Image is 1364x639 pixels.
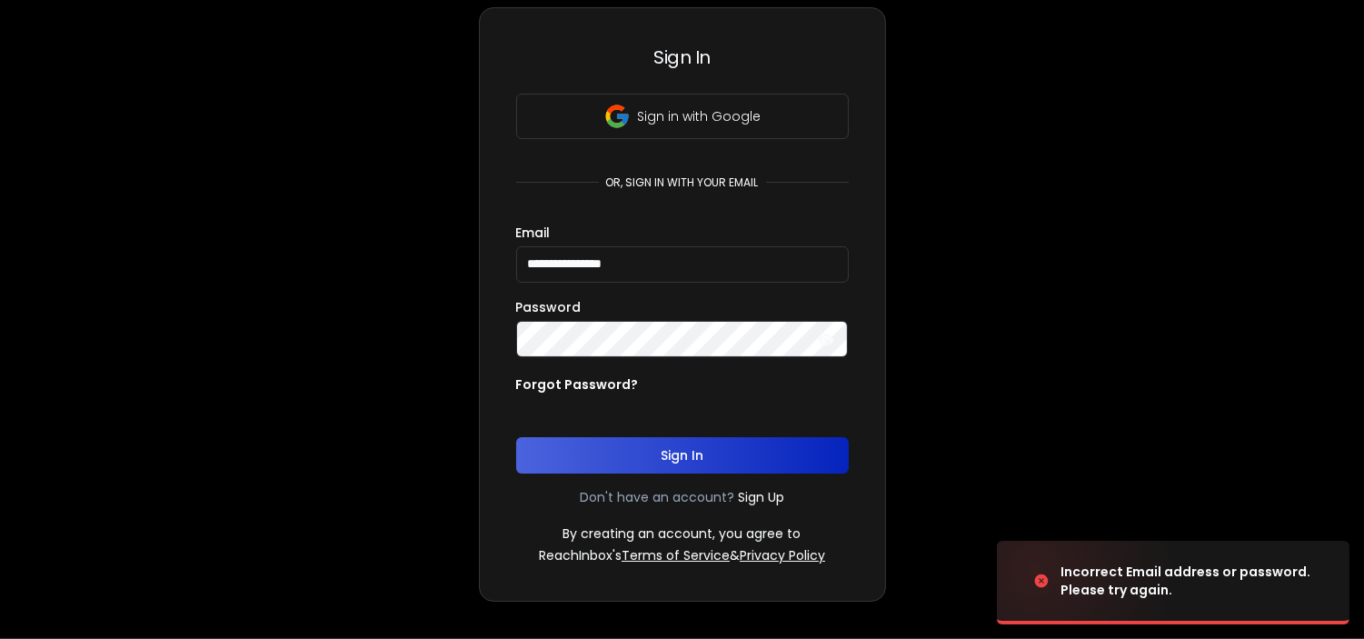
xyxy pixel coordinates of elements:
[516,94,849,139] button: Sign in with Google
[516,45,849,70] h3: Sign In
[516,301,582,314] label: Password
[638,107,762,125] p: Sign in with Google
[738,488,784,506] a: Sign Up
[622,546,730,564] a: Terms of Service
[599,175,766,190] p: or, sign in with your email
[997,532,1179,630] img: image
[1060,563,1328,599] div: Incorrect Email address or password. Please try again.
[563,524,801,543] p: By creating an account, you agree to
[580,488,734,506] p: Don't have an account?
[516,375,639,394] p: Forgot Password?
[740,546,825,564] a: Privacy Policy
[539,546,825,564] p: ReachInbox's &
[516,437,849,474] button: Sign In
[516,226,551,239] label: Email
